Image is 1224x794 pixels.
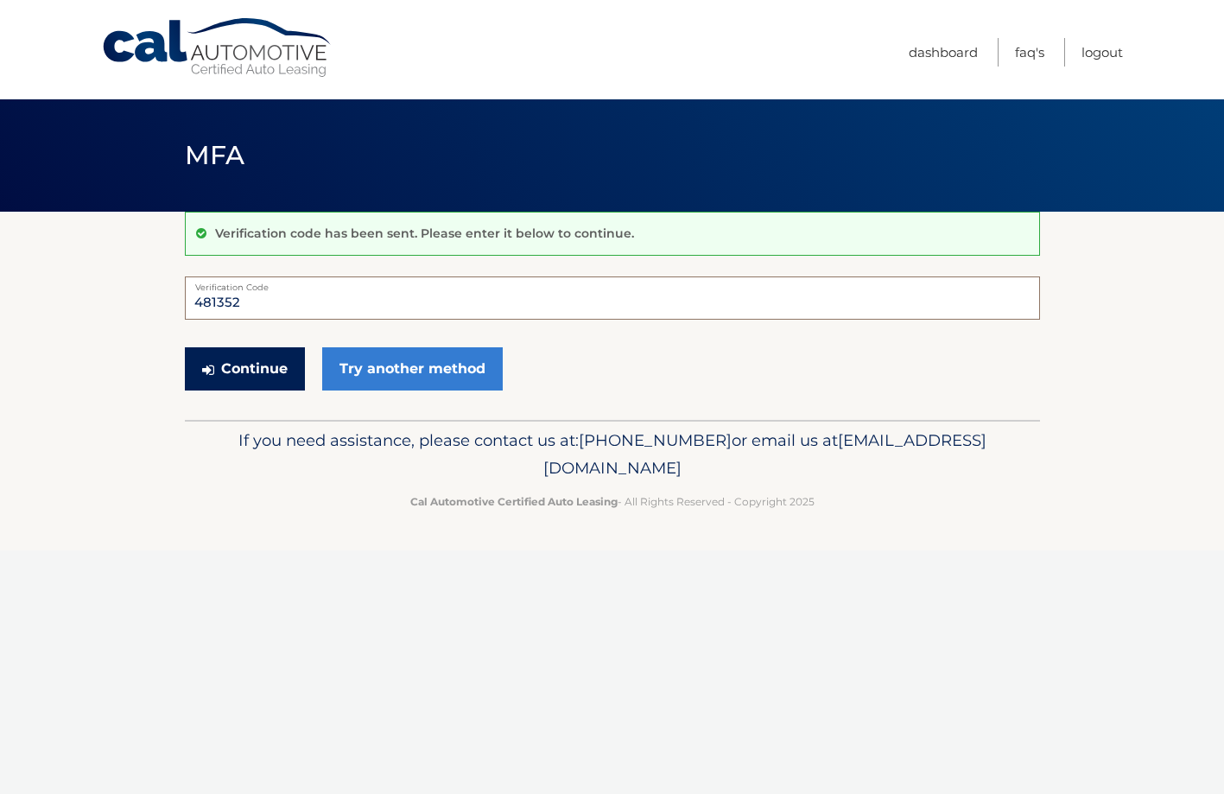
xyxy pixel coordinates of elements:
[215,225,634,241] p: Verification code has been sent. Please enter it below to continue.
[543,430,986,478] span: [EMAIL_ADDRESS][DOMAIN_NAME]
[185,276,1040,320] input: Verification Code
[185,276,1040,290] label: Verification Code
[101,17,334,79] a: Cal Automotive
[410,495,618,508] strong: Cal Automotive Certified Auto Leasing
[322,347,503,391] a: Try another method
[196,427,1029,482] p: If you need assistance, please contact us at: or email us at
[196,492,1029,511] p: - All Rights Reserved - Copyright 2025
[1081,38,1123,67] a: Logout
[909,38,978,67] a: Dashboard
[579,430,732,450] span: [PHONE_NUMBER]
[1015,38,1044,67] a: FAQ's
[185,139,245,171] span: MFA
[185,347,305,391] button: Continue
